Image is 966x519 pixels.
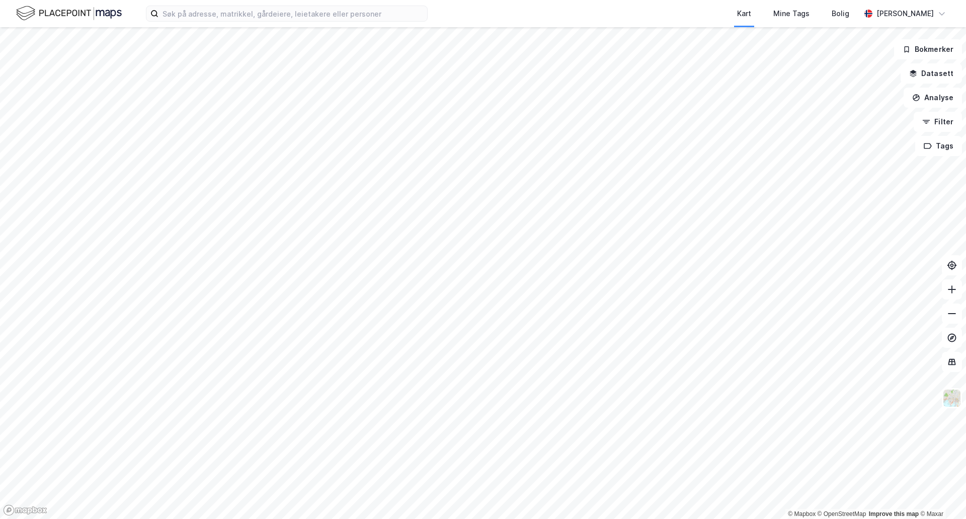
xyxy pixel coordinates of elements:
[914,112,962,132] button: Filter
[832,8,849,20] div: Bolig
[16,5,122,22] img: logo.f888ab2527a4732fd821a326f86c7f29.svg
[915,136,962,156] button: Tags
[737,8,751,20] div: Kart
[894,39,962,59] button: Bokmerker
[904,88,962,108] button: Analyse
[158,6,427,21] input: Søk på adresse, matrikkel, gårdeiere, leietakere eller personer
[876,8,934,20] div: [PERSON_NAME]
[788,510,816,517] a: Mapbox
[942,389,961,408] img: Z
[916,471,966,519] iframe: Chat Widget
[3,504,47,516] a: Mapbox homepage
[818,510,866,517] a: OpenStreetMap
[901,63,962,84] button: Datasett
[773,8,810,20] div: Mine Tags
[869,510,919,517] a: Improve this map
[916,471,966,519] div: Kontrollprogram for chat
